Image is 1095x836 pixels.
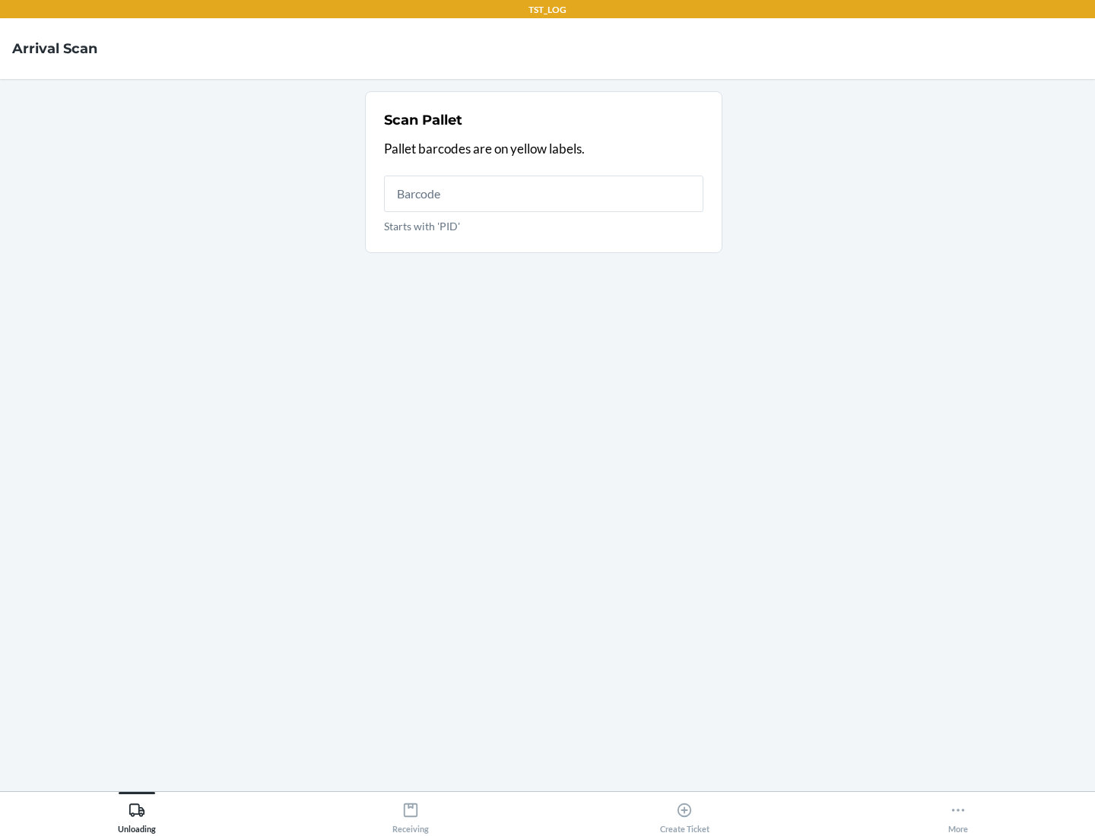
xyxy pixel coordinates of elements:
p: TST_LOG [528,3,567,17]
button: Create Ticket [547,792,821,834]
p: Pallet barcodes are on yellow labels. [384,139,703,159]
button: More [821,792,1095,834]
input: Starts with 'PID' [384,176,703,212]
div: Receiving [392,796,429,834]
p: Starts with 'PID' [384,218,703,234]
h4: Arrival Scan [12,39,97,59]
div: More [948,796,968,834]
div: Create Ticket [660,796,709,834]
div: Unloading [118,796,156,834]
button: Receiving [274,792,547,834]
h2: Scan Pallet [384,110,462,130]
